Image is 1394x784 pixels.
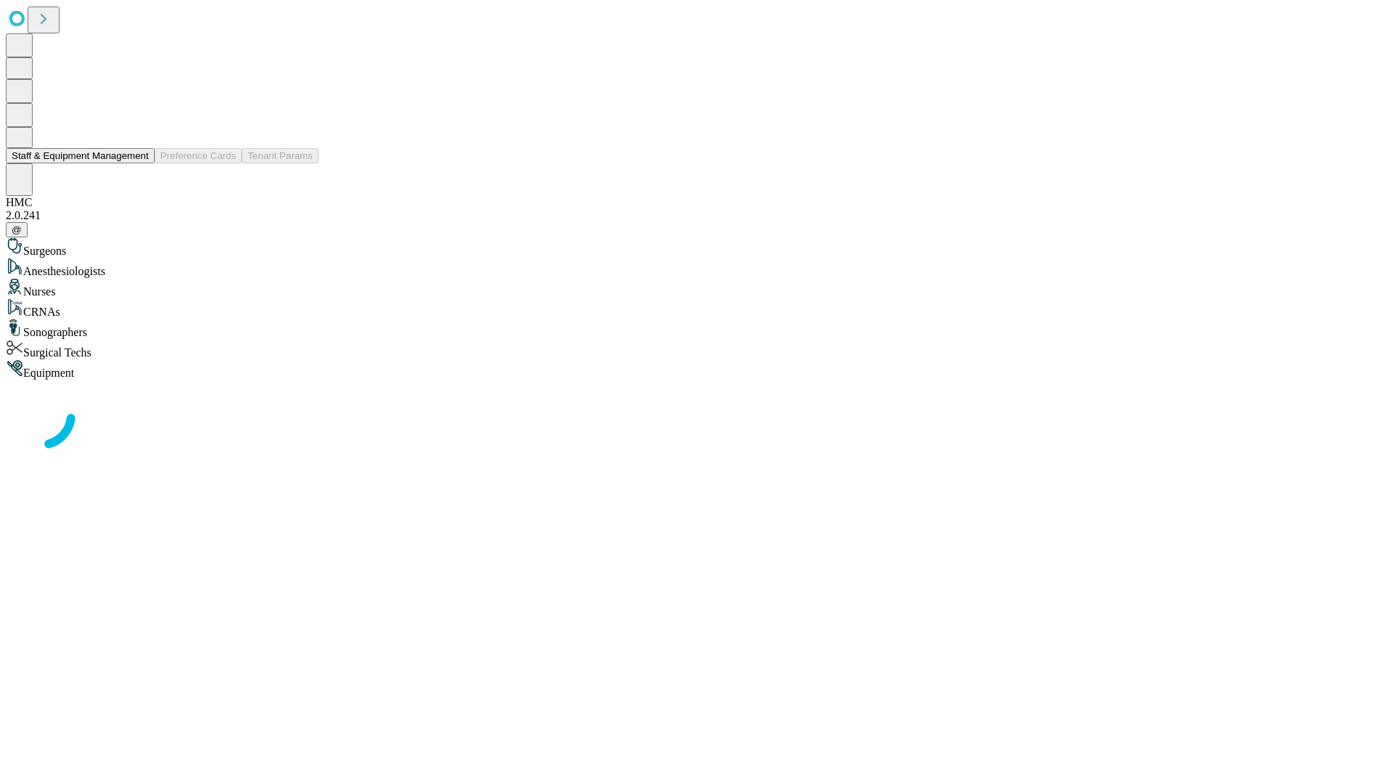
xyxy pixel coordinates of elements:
[6,359,1388,380] div: Equipment
[6,339,1388,359] div: Surgical Techs
[155,148,242,163] button: Preference Cards
[6,258,1388,278] div: Anesthesiologists
[6,237,1388,258] div: Surgeons
[6,298,1388,319] div: CRNAs
[6,148,155,163] button: Staff & Equipment Management
[6,222,28,237] button: @
[6,319,1388,339] div: Sonographers
[6,196,1388,209] div: HMC
[6,209,1388,222] div: 2.0.241
[12,224,22,235] span: @
[242,148,319,163] button: Tenant Params
[6,278,1388,298] div: Nurses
